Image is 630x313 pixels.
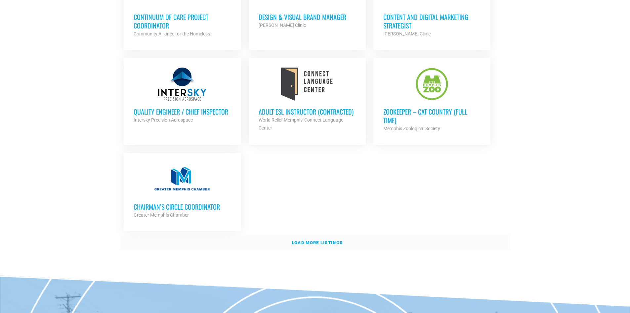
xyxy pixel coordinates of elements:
[134,202,231,211] h3: Chairman’s Circle Coordinator
[259,13,356,21] h3: Design & Visual Brand Manager
[124,58,241,134] a: Quality Engineer / Chief Inspector Intersky Precision Aerospace
[373,58,490,142] a: Zookeeper – Cat Country (Full Time) Memphis Zoological Society
[383,107,481,125] h3: Zookeeper – Cat Country (Full Time)
[134,117,193,123] strong: Intersky Precision Aerospace
[383,13,481,30] h3: Content and Digital Marketing Strategist
[259,23,306,28] strong: [PERSON_NAME] Clinic
[383,31,431,36] strong: [PERSON_NAME] Clinic
[134,212,189,218] strong: Greater Memphis Chamber
[259,117,343,130] strong: World Relief Memphis' Connect Language Center
[134,13,231,30] h3: Continuum of Care Project Coordinator
[383,126,440,131] strong: Memphis Zoological Society
[134,31,210,36] strong: Community Alliance for the Homeless
[134,107,231,116] h3: Quality Engineer / Chief Inspector
[292,240,343,245] strong: Load more listings
[259,107,356,116] h3: Adult ESL Instructor (Contracted)
[120,235,510,250] a: Load more listings
[249,58,366,142] a: Adult ESL Instructor (Contracted) World Relief Memphis' Connect Language Center
[124,153,241,229] a: Chairman’s Circle Coordinator Greater Memphis Chamber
